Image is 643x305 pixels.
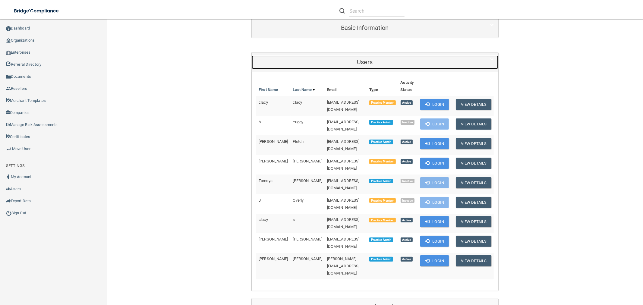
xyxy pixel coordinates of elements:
a: Basic Information [256,21,494,35]
button: Login [420,216,449,227]
button: Login [420,118,449,130]
button: Login [420,177,449,188]
span: [PERSON_NAME] [293,159,322,163]
img: icon-users.e205127d.png [6,187,11,191]
span: Active [401,140,413,144]
button: View Details [456,197,491,208]
img: ic_reseller.de258add.png [6,86,11,91]
span: [EMAIL_ADDRESS][DOMAIN_NAME] [327,159,360,171]
a: First Name [259,86,278,93]
span: [PERSON_NAME] [293,237,322,241]
span: Tomoya [259,178,273,183]
img: icon-documents.8dae5593.png [6,74,11,79]
span: Active [401,159,413,164]
button: Login [420,197,449,208]
img: ic_user_dark.df1a06c3.png [6,175,11,179]
span: cuggy [293,120,304,124]
button: View Details [456,158,491,169]
span: Inactive [401,179,415,184]
img: ic_power_dark.7ecde6b1.png [6,210,11,216]
span: [PERSON_NAME][EMAIL_ADDRESS][DOMAIN_NAME] [327,256,360,275]
button: View Details [456,255,491,266]
img: bridge_compliance_login_screen.278c3ca4.svg [9,5,65,17]
span: [EMAIL_ADDRESS][DOMAIN_NAME] [327,198,360,210]
span: b [259,120,261,124]
span: [PERSON_NAME] [259,159,288,163]
span: [EMAIL_ADDRESS][DOMAIN_NAME] [327,100,360,112]
span: Active [401,237,413,242]
span: Practice Admin [369,179,393,184]
button: View Details [456,216,491,227]
img: ic-search.3b580494.png [339,8,345,14]
input: Search [349,5,405,17]
span: clacy [259,217,268,222]
span: [PERSON_NAME] [259,139,288,144]
iframe: Drift Widget Chat Controller [613,263,636,286]
th: Email [325,77,367,96]
img: organization-icon.f8decf85.png [6,38,11,43]
h5: Users [256,59,473,65]
span: Inactive [401,198,415,203]
h5: Basic Information [256,24,473,31]
img: icon-export.b9366987.png [6,199,11,203]
span: [EMAIL_ADDRESS][DOMAIN_NAME] [327,139,360,151]
span: Practice Member [369,198,396,203]
button: View Details [456,177,491,188]
span: s [293,217,295,222]
a: Last Name [293,86,315,93]
span: clacy [259,100,268,105]
button: View Details [456,138,491,149]
a: Users [256,55,494,69]
span: Practice Admin [369,237,393,242]
span: [EMAIL_ADDRESS][DOMAIN_NAME] [327,178,360,190]
button: Login [420,158,449,169]
span: Active [401,100,413,105]
span: [PERSON_NAME] [293,256,322,261]
span: Overly [293,198,304,203]
span: [PERSON_NAME] [293,178,322,183]
span: [EMAIL_ADDRESS][DOMAIN_NAME] [327,217,360,229]
span: Inactive [401,120,415,125]
span: Practice Member [369,159,396,164]
button: Login [420,255,449,266]
th: Type [367,77,398,96]
span: Practice Admin [369,140,393,144]
button: View Details [456,118,491,130]
button: Login [420,138,449,149]
span: clacy [293,100,302,105]
button: View Details [456,99,491,110]
span: Active [401,257,413,262]
span: [PERSON_NAME] [259,237,288,241]
span: [EMAIL_ADDRESS][DOMAIN_NAME] [327,237,360,249]
img: ic_dashboard_dark.d01f4a41.png [6,26,11,31]
span: Active [401,218,413,223]
span: Practice Admin [369,257,393,262]
span: [PERSON_NAME] [259,256,288,261]
label: SETTINGS [6,162,25,169]
span: Practice Member [369,100,396,105]
img: enterprise.0d942306.png [6,51,11,55]
th: Activity Status [398,77,418,96]
span: Practice Admin [369,120,393,125]
button: View Details [456,236,491,247]
span: Fletch [293,139,304,144]
button: Login [420,99,449,110]
button: Login [420,236,449,247]
span: Practice Member [369,218,396,223]
span: [EMAIL_ADDRESS][DOMAIN_NAME] [327,120,360,131]
span: J [259,198,261,203]
img: briefcase.64adab9b.png [6,146,12,152]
